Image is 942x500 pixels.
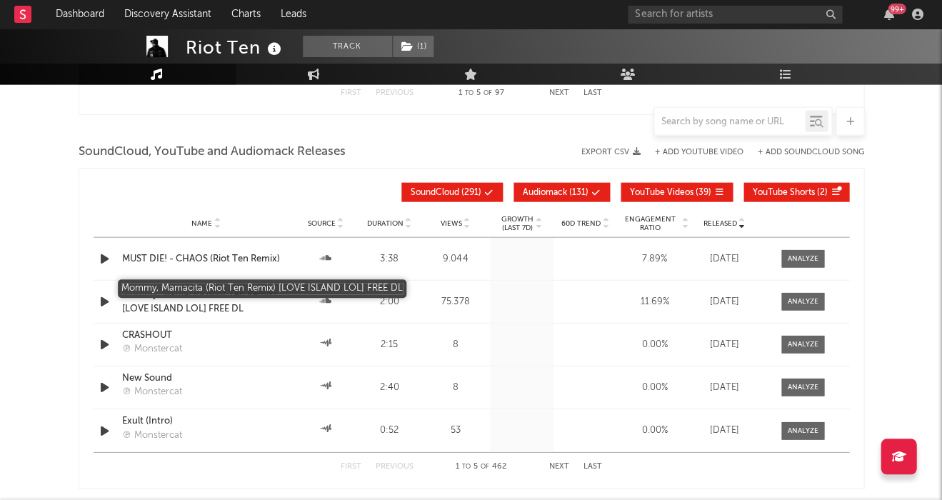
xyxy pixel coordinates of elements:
[122,385,182,399] div: ℗ Monstercat
[341,463,361,471] button: First
[523,189,567,197] span: Audiomack
[513,183,610,202] button: Audiomack(131)
[361,252,418,266] div: 3:38
[393,36,434,57] button: (1)
[621,215,680,232] span: Engagement Ratio
[424,252,486,266] div: 9.044
[361,338,418,352] div: 2:15
[441,219,461,228] span: Views
[465,90,473,96] span: to
[621,424,688,438] div: 0.00 %
[583,89,602,97] button: Last
[621,252,688,266] div: 7.89 %
[361,295,418,309] div: 2:00
[696,381,753,395] div: [DATE]
[424,338,486,352] div: 8
[883,9,893,20] button: 99+
[621,295,688,309] div: 11.69 %
[483,90,492,96] span: of
[703,219,736,228] span: Released
[442,85,521,102] div: 1 5 97
[186,36,285,59] div: Riot Ten
[122,429,182,443] div: ℗ Monstercat
[122,371,291,386] a: New Sound
[442,459,521,476] div: 1 5 462
[401,183,503,202] button: SoundCloud(291)
[191,219,212,228] span: Name
[630,189,693,197] span: YouTube Videos
[654,116,805,128] input: Search by song name or URL
[122,342,182,356] div: ℗ Monstercat
[361,381,418,395] div: 2:40
[743,149,864,156] button: + Add SoundCloud Song
[581,148,641,156] button: Export CSV
[696,295,753,309] div: [DATE]
[376,89,414,97] button: Previous
[696,424,753,438] div: [DATE]
[561,219,601,228] span: 60D Trend
[411,189,459,197] span: SoundCloud
[696,252,753,266] div: [DATE]
[743,183,849,202] button: YouTube Shorts(2)
[621,183,733,202] button: YouTube Videos(39)
[621,338,688,352] div: 0.00 %
[758,149,864,156] button: + Add SoundCloud Song
[411,189,481,197] span: ( 291 )
[641,149,743,156] div: + Add YouTube Video
[424,381,486,395] div: 8
[424,295,486,309] div: 75.378
[888,4,906,14] div: 99 +
[523,189,588,197] span: ( 131 )
[630,189,711,197] span: ( 39 )
[366,219,403,228] span: Duration
[392,36,434,57] span: ( 1 )
[424,424,486,438] div: 53
[303,36,392,57] button: Track
[122,252,291,266] a: MUST DIE! - CHAOS (Riot Ten Remix)
[481,464,489,470] span: of
[655,149,743,156] button: + Add YouTube Video
[122,288,291,316] a: Mommy, Mamacita (Riot Ten Remix) [LOVE ISLAND LOL] FREE DL
[628,6,842,24] input: Search for artists
[308,219,336,228] span: Source
[621,381,688,395] div: 0.00 %
[753,189,828,197] span: ( 2 )
[549,89,569,97] button: Next
[696,338,753,352] div: [DATE]
[549,463,569,471] button: Next
[501,224,533,232] p: (Last 7d)
[753,189,815,197] span: YouTube Shorts
[361,424,418,438] div: 0:52
[122,414,291,429] a: Exult (Intro)
[79,144,346,161] span: SoundCloud, YouTube and Audiomack Releases
[341,89,361,97] button: First
[462,464,471,470] span: to
[376,463,414,471] button: Previous
[583,463,602,471] button: Last
[122,329,291,343] a: CRASHOUT
[501,215,533,224] p: Growth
